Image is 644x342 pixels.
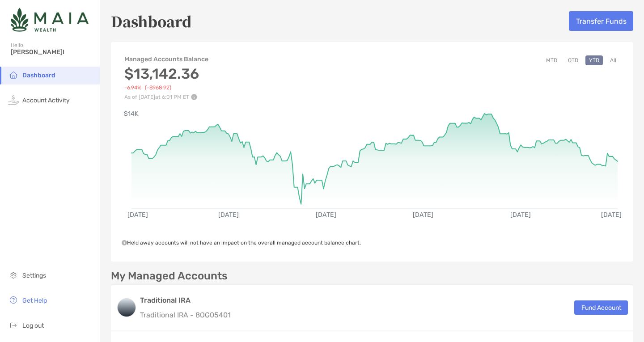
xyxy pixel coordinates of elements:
[601,211,622,219] text: [DATE]
[606,55,620,65] button: All
[124,84,141,91] span: -6.94%
[118,299,136,317] img: logo account
[140,295,231,306] h3: Traditional IRA
[8,295,19,305] img: get-help icon
[22,272,46,279] span: Settings
[124,110,139,118] text: $14K
[542,55,561,65] button: MTD
[569,11,633,31] button: Transfer Funds
[22,322,44,329] span: Log out
[111,11,192,31] h5: Dashboard
[8,320,19,330] img: logout icon
[22,297,47,304] span: Get Help
[124,65,209,82] h3: $13,142.36
[124,55,209,63] h4: Managed Accounts Balance
[510,211,531,219] text: [DATE]
[11,4,89,36] img: Zoe Logo
[585,55,603,65] button: YTD
[316,211,336,219] text: [DATE]
[124,94,209,100] p: As of [DATE] at 6:01 PM ET
[127,211,148,219] text: [DATE]
[8,94,19,105] img: activity icon
[11,48,94,56] span: [PERSON_NAME]!
[145,84,171,91] span: (-$968.92)
[191,94,197,100] img: Performance Info
[111,270,228,282] p: My Managed Accounts
[8,69,19,80] img: household icon
[564,55,582,65] button: QTD
[574,300,628,315] button: Fund Account
[140,309,231,321] p: Traditional IRA - 8OG05401
[8,270,19,280] img: settings icon
[122,240,361,246] span: Held away accounts will not have an impact on the overall managed account balance chart.
[413,211,433,219] text: [DATE]
[22,97,70,104] span: Account Activity
[218,211,239,219] text: [DATE]
[22,72,55,79] span: Dashboard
